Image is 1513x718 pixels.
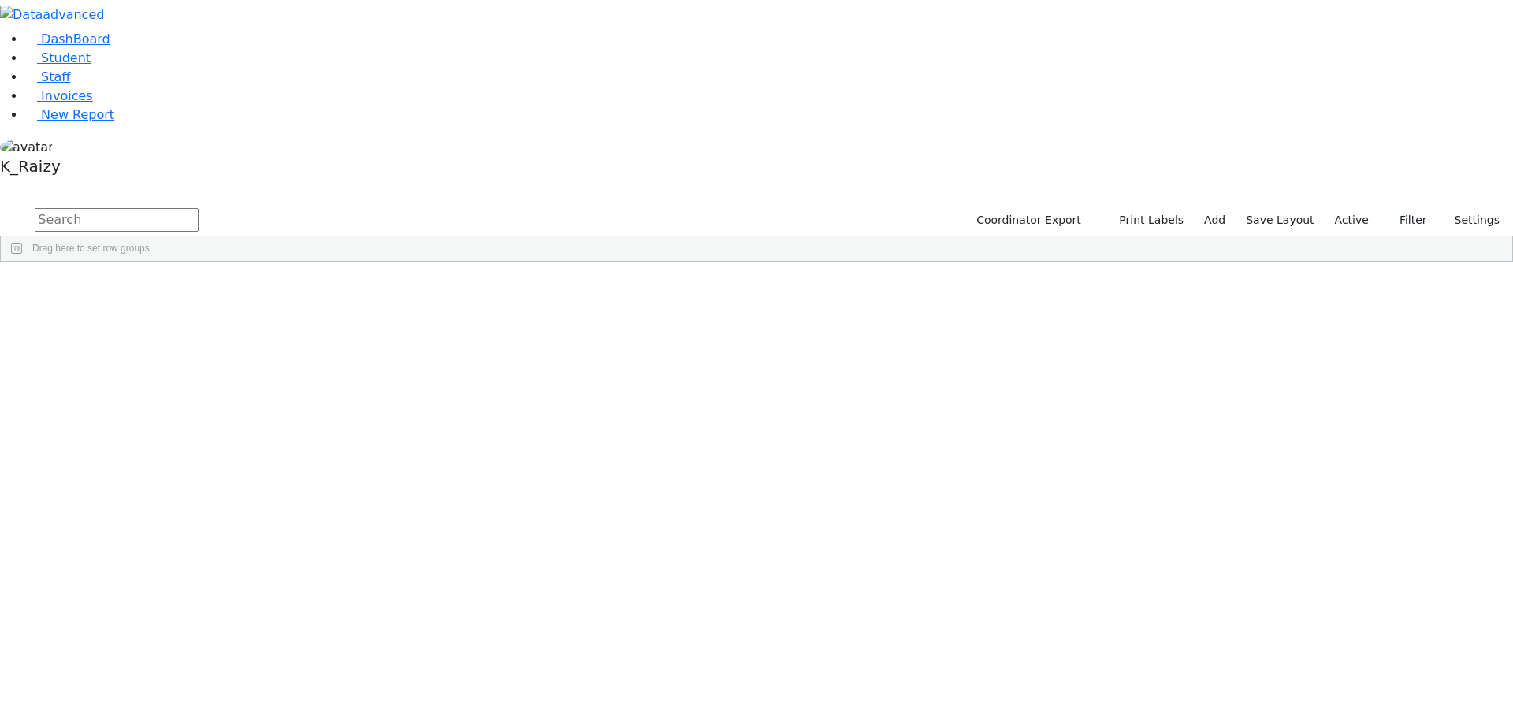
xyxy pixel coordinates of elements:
[966,208,1088,233] button: Coordinator Export
[1379,208,1434,233] button: Filter
[41,107,114,122] span: New Report
[1434,208,1507,233] button: Settings
[25,69,70,84] a: Staff
[41,69,70,84] span: Staff
[32,243,150,254] span: Drag here to set row groups
[41,88,93,103] span: Invoices
[25,50,91,65] a: Student
[41,32,110,47] span: DashBoard
[25,32,110,47] a: DashBoard
[25,107,114,122] a: New Report
[25,88,93,103] a: Invoices
[1328,208,1376,233] label: Active
[35,208,199,232] input: Search
[1101,208,1191,233] button: Print Labels
[1197,208,1232,233] a: Add
[41,50,91,65] span: Student
[1239,208,1321,233] button: Save Layout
